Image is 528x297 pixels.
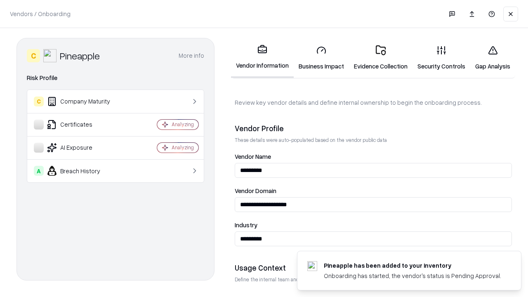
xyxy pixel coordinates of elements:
[10,9,71,18] p: Vendors / Onboarding
[34,166,44,176] div: A
[172,144,194,151] div: Analyzing
[235,188,512,194] label: Vendor Domain
[235,123,512,133] div: Vendor Profile
[60,49,100,62] div: Pineapple
[235,222,512,228] label: Industry
[324,261,501,270] div: Pineapple has been added to your inventory
[27,49,40,62] div: C
[235,263,512,273] div: Usage Context
[235,137,512,144] p: These details were auto-populated based on the vendor public data
[294,39,349,77] a: Business Impact
[34,97,44,106] div: C
[470,39,515,77] a: Gap Analysis
[324,271,501,280] div: Onboarding has started, the vendor's status is Pending Approval.
[34,97,132,106] div: Company Maturity
[34,120,132,130] div: Certificates
[27,73,204,83] div: Risk Profile
[179,48,204,63] button: More info
[231,38,294,78] a: Vendor Information
[43,49,57,62] img: Pineapple
[307,261,317,271] img: pineappleenergy.com
[172,121,194,128] div: Analyzing
[235,98,512,107] p: Review key vendor details and define internal ownership to begin the onboarding process.
[34,143,132,153] div: AI Exposure
[349,39,412,77] a: Evidence Collection
[235,276,512,283] p: Define the internal team and reason for using this vendor. This helps assess business relevance a...
[235,153,512,160] label: Vendor Name
[412,39,470,77] a: Security Controls
[34,166,132,176] div: Breach History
